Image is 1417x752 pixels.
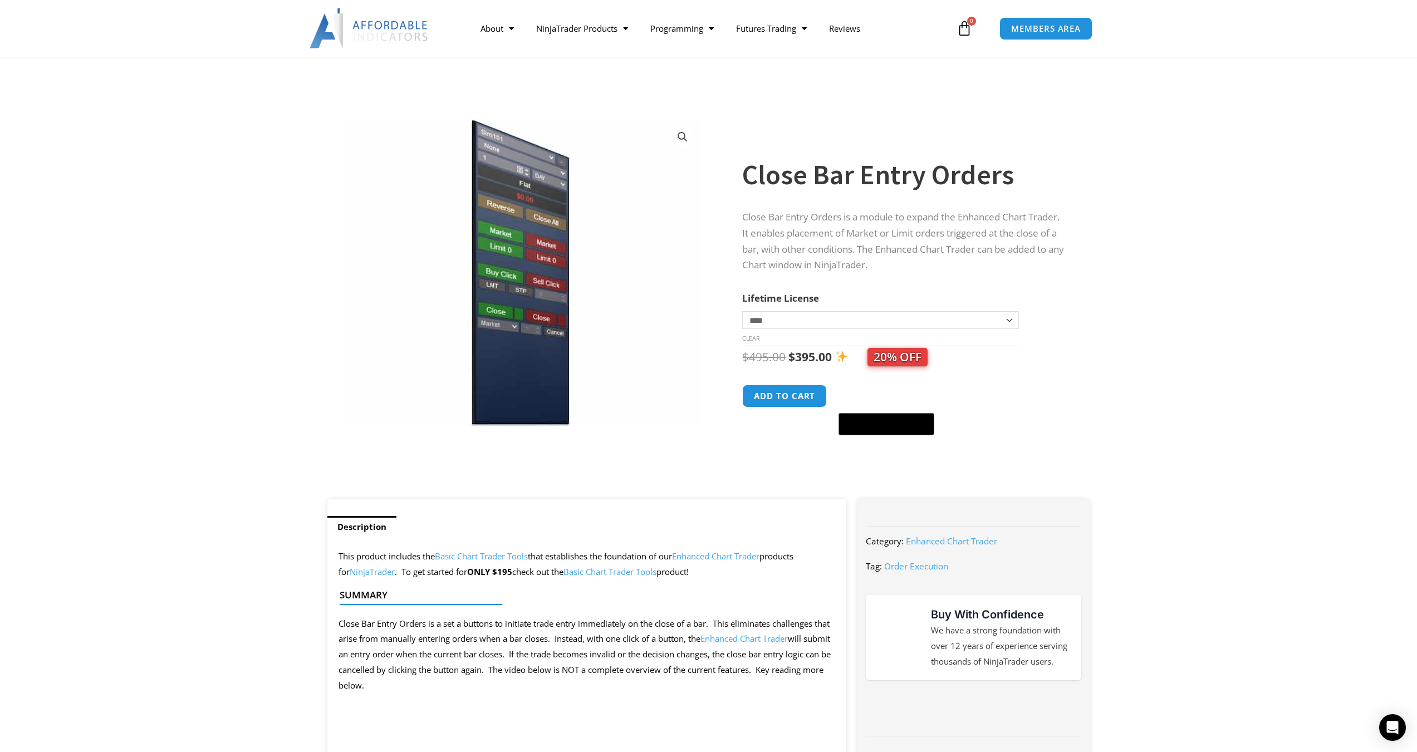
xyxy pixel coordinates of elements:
img: NinjaTrader Wordmark color RGB | Affordable Indicators – NinjaTrader [890,698,1057,719]
img: LogoAI | Affordable Indicators – NinjaTrader [310,8,429,48]
button: Add to cart [742,385,827,407]
a: Enhanced Chart Trader [700,633,788,644]
span: Tag: [866,561,882,572]
iframe: PayPal Message 1 [742,442,1067,452]
a: MEMBERS AREA [999,17,1092,40]
span: $ [788,349,795,365]
img: mark thumbs good 43913 | Affordable Indicators – NinjaTrader [877,617,917,657]
h4: Summary [340,589,826,601]
a: About [469,16,525,41]
bdi: 495.00 [742,349,786,365]
label: Lifetime License [742,292,819,304]
button: Buy with GPay [839,413,934,435]
span: 0 [967,17,976,26]
span: $ [742,349,749,365]
a: View full-screen image gallery [673,127,693,147]
img: ✨ [836,351,847,362]
a: Basic Chart Trader Tools [435,551,528,562]
p: We have a strong foundation with over 12 years of experience serving thousands of NinjaTrader users. [931,623,1070,670]
img: CloseBarOrders [343,119,701,426]
div: Open Intercom Messenger [1379,714,1406,741]
span: Category: [866,535,904,547]
span: 20% OFF [867,348,928,366]
h1: Close Bar Entry Orders [742,155,1067,194]
span: check out the product! [512,566,689,577]
a: Description [327,516,396,538]
a: Enhanced Chart Trader [672,551,759,562]
p: This product includes the that establishes the foundation of our products for . To get started for [339,549,836,580]
a: NinjaTrader [350,566,395,577]
a: Reviews [818,16,871,41]
span: MEMBERS AREA [1011,24,1081,33]
strong: ONLY $195 [467,566,512,577]
iframe: Secure express checkout frame [836,383,937,410]
a: Clear options [742,335,759,342]
a: Futures Trading [725,16,818,41]
p: Close Bar Entry Orders is a set a buttons to initiate trade entry immediately on the close of a b... [339,616,836,694]
nav: Menu [469,16,954,41]
h3: Buy With Confidence [931,606,1070,623]
bdi: 395.00 [788,349,832,365]
a: NinjaTrader Products [525,16,639,41]
a: Programming [639,16,725,41]
a: Order Execution [884,561,948,572]
a: 0 [940,12,989,45]
a: Enhanced Chart Trader [906,535,997,547]
p: Close Bar Entry Orders is a module to expand the Enhanced Chart Trader. It enables placement of M... [742,209,1067,274]
a: Basic Chart Trader Tools [563,566,656,577]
